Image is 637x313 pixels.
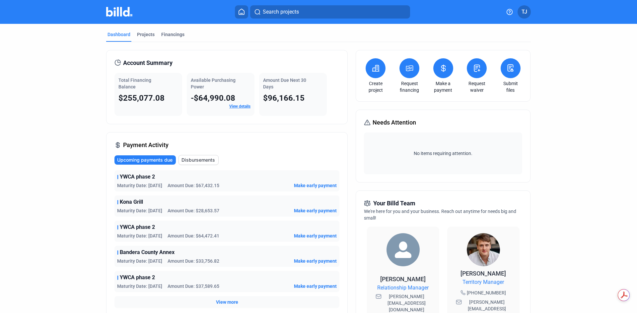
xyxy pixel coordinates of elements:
button: Make early payment [294,182,337,189]
span: Amount Due: $28,653.57 [168,207,219,214]
a: Create project [364,80,387,93]
span: Amount Due: $64,472.41 [168,233,219,239]
button: View more [216,299,238,305]
span: YWCA phase 2 [120,223,155,231]
span: Maturity Date: [DATE] [117,233,162,239]
span: Search projects [263,8,299,16]
button: Make early payment [294,258,337,264]
span: Amount Due: $67,432.15 [168,182,219,189]
span: [PHONE_NUMBER] [467,289,506,296]
img: Territory Manager [467,233,500,266]
a: Make a payment [432,80,455,93]
img: Relationship Manager [387,233,420,266]
a: Submit files [499,80,522,93]
span: -$64,990.08 [191,93,235,103]
span: No items requiring attention. [367,150,519,157]
span: [PERSON_NAME][EMAIL_ADDRESS][DOMAIN_NAME] [383,293,431,313]
span: Account Summary [123,58,173,68]
a: Request financing [398,80,421,93]
span: Available Purchasing Power [191,78,236,89]
button: Make early payment [294,283,337,289]
button: Upcoming payments due [114,155,176,165]
span: Kona Grill [120,198,143,206]
a: Request waiver [465,80,488,93]
span: [PERSON_NAME] [380,276,426,283]
span: Bandera County Annex [120,248,175,256]
span: Upcoming payments due [117,157,173,163]
span: $96,166.15 [263,93,305,103]
button: Search projects [250,5,410,19]
span: Amount Due: $33,756.82 [168,258,219,264]
button: Disbursements [178,155,219,165]
div: Projects [137,31,155,38]
span: Amount Due Next 30 Days [263,78,306,89]
span: Total Financing Balance [118,78,151,89]
span: Maturity Date: [DATE] [117,283,162,289]
button: Make early payment [294,207,337,214]
span: Territory Manager [462,278,504,286]
span: Maturity Date: [DATE] [117,207,162,214]
span: Maturity Date: [DATE] [117,258,162,264]
span: YWCA phase 2 [120,274,155,282]
img: Billd Company Logo [106,7,132,17]
span: YWCA phase 2 [120,173,155,181]
span: Payment Activity [123,140,169,150]
div: Financings [161,31,184,38]
a: View details [229,104,250,109]
span: TJ [522,8,527,16]
span: Maturity Date: [DATE] [117,182,162,189]
span: $255,077.08 [118,93,165,103]
span: [PERSON_NAME] [460,270,506,277]
span: Relationship Manager [377,284,429,292]
button: TJ [518,5,531,19]
span: Your Billd Team [373,199,415,208]
span: Needs Attention [373,118,416,127]
span: Disbursements [181,157,215,163]
span: Amount Due: $37,589.65 [168,283,219,289]
button: Make early payment [294,233,337,239]
div: Dashboard [107,31,130,38]
span: We're here for you and your business. Reach out anytime for needs big and small! [364,209,516,221]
